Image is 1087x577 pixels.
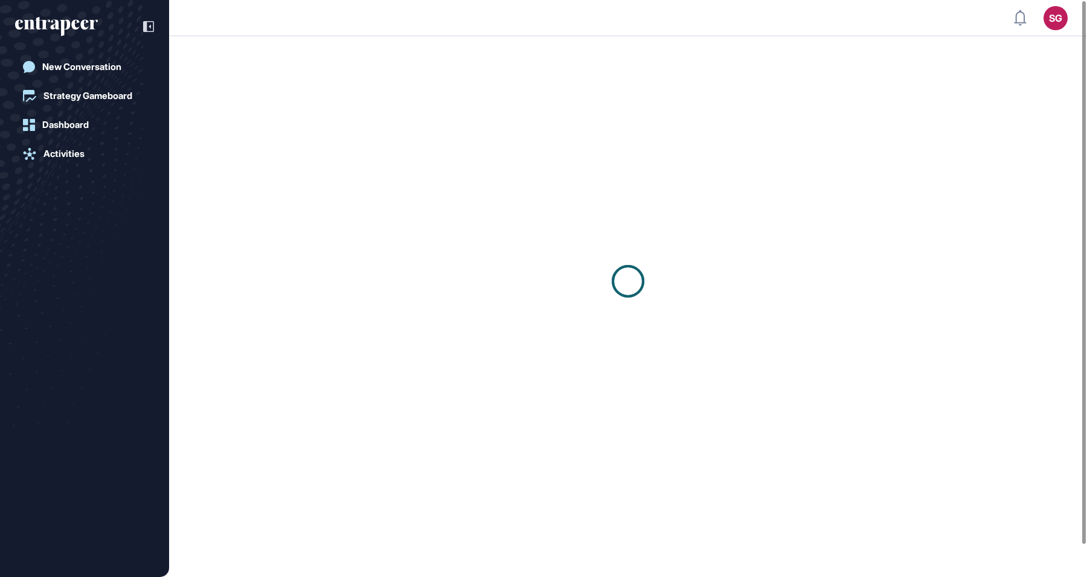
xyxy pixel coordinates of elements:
[42,62,121,72] div: New Conversation
[42,120,89,130] div: Dashboard
[43,148,85,159] div: Activities
[43,91,132,101] div: Strategy Gameboard
[1044,6,1068,30] button: SG
[15,84,154,108] a: Strategy Gameboard
[15,142,154,166] a: Activities
[15,17,98,36] div: entrapeer-logo
[15,113,154,137] a: Dashboard
[15,55,154,79] a: New Conversation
